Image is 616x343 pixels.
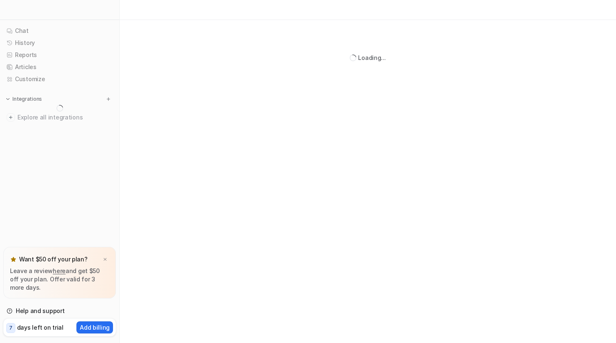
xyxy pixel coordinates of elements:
[19,255,88,263] p: Want $50 off your plan?
[76,321,113,333] button: Add billing
[12,96,42,102] p: Integrations
[7,113,15,122] img: explore all integrations
[3,73,116,85] a: Customize
[17,323,64,332] p: days left on trial
[10,256,17,263] img: star
[3,25,116,37] a: Chat
[10,267,109,292] p: Leave a review and get $50 off your plan. Offer valid for 3 more days.
[3,112,116,123] a: Explore all integrations
[80,323,110,332] p: Add billing
[3,49,116,61] a: Reports
[358,53,385,62] div: Loading...
[106,96,111,102] img: menu_add.svg
[3,305,116,317] a: Help and support
[3,37,116,49] a: History
[103,257,108,262] img: x
[53,267,66,274] a: here
[5,96,11,102] img: expand menu
[17,111,113,124] span: Explore all integrations
[3,95,44,103] button: Integrations
[9,324,12,332] p: 7
[3,61,116,73] a: Articles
